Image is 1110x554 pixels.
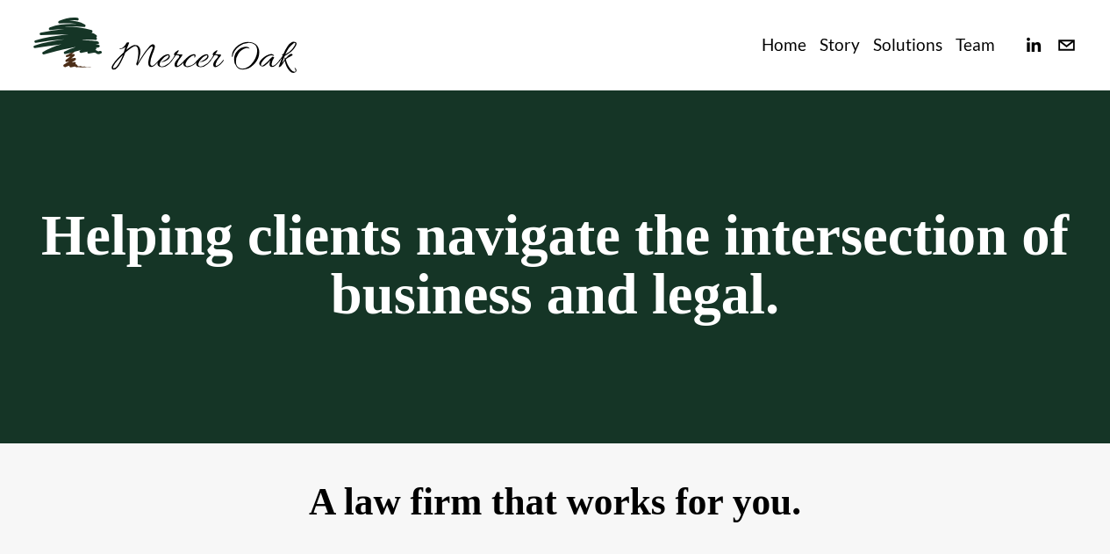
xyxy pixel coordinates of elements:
a: Solutions [873,31,942,59]
a: linkedin-unauth [1023,35,1043,55]
a: info@merceroaklaw.com [1056,35,1077,55]
a: Story [820,31,860,59]
h2: A law firm that works for you. [164,480,947,522]
a: Home [762,31,806,59]
a: Team [956,31,995,59]
h1: Helping clients navigate the intersection of business and legal. [33,206,1077,325]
